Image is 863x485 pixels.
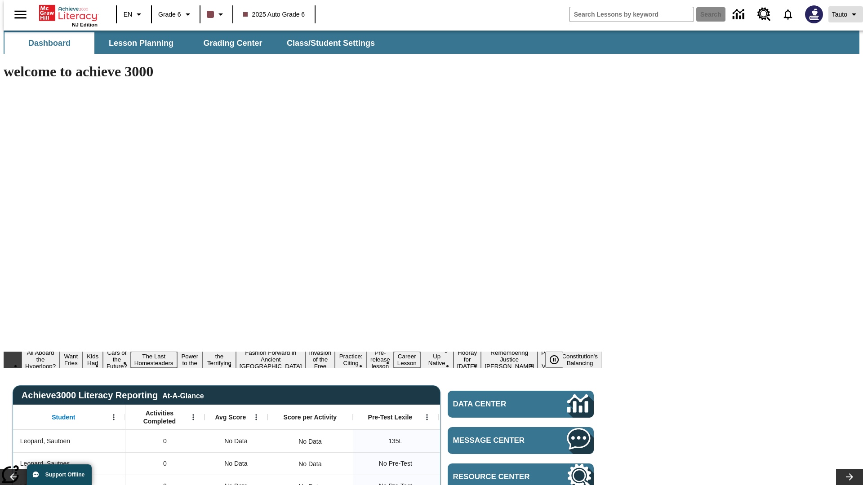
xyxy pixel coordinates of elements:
[83,338,103,381] button: Slide 3 Dirty Jobs Kids Had To Do
[188,32,278,54] button: Grading Center
[448,391,594,418] a: Data Center
[155,6,197,22] button: Grade: Grade 6, Select a grade
[284,413,337,421] span: Score per Activity
[558,345,601,375] button: Slide 17 The Constitution's Balancing Act
[203,6,230,22] button: Class color is dark brown. Change class color
[20,436,70,446] span: Leopard, Sautoen
[453,472,540,481] span: Resource Center
[125,430,205,452] div: 0, Leopard, Sautoen
[249,410,263,424] button: Open Menu
[538,348,558,371] button: Slide 16 Point of View
[177,345,203,375] button: Slide 6 Solar Power to the People
[22,390,204,401] span: Achieve3000 Literacy Reporting
[203,38,262,48] span: Grading Center
[545,352,572,368] div: Pause
[394,352,420,368] button: Slide 12 Career Lesson
[454,348,481,371] button: Slide 14 Hooray for Constitution Day!
[368,413,413,421] span: Pre-Test Lexile
[7,1,34,28] button: Open side menu
[163,459,167,468] span: 0
[125,452,205,475] div: 0, Leopard, Sautoes
[107,410,120,424] button: Open Menu
[96,32,186,54] button: Lesson Planning
[120,6,148,22] button: Language: EN, Select a language
[4,32,94,54] button: Dashboard
[388,436,402,446] span: 135 Lexile, Leopard, Sautoen
[215,413,246,421] span: Avg Score
[420,410,434,424] button: Open Menu
[828,6,863,22] button: Profile/Settings
[27,464,92,485] button: Support Offline
[379,459,412,468] span: No Pre-Test, Leopard, Sautoes
[545,352,563,368] button: Pause
[836,469,863,485] button: Lesson carousel, Next
[752,2,776,26] a: Resource Center, Will open in new tab
[162,390,204,400] div: At-A-Glance
[205,430,267,452] div: No Data, Leopard, Sautoen
[22,348,59,371] button: Slide 1 All Aboard the Hyperloop?
[205,452,267,475] div: No Data, Leopard, Sautoes
[220,454,252,473] span: No Data
[220,432,252,450] span: No Data
[45,472,85,478] span: Support Offline
[800,3,828,26] button: Select a new avatar
[367,348,394,371] button: Slide 11 Pre-release lesson
[4,31,859,54] div: SubNavbar
[72,22,98,27] span: NJ Edition
[158,10,181,19] span: Grade 6
[39,3,98,27] div: Home
[420,345,454,375] button: Slide 13 Cooking Up Native Traditions
[59,338,82,381] button: Slide 2 Do You Want Fries With That?
[131,352,177,368] button: Slide 5 The Last Homesteaders
[294,432,326,450] div: No Data, Leopard, Sautoen
[569,7,694,22] input: search field
[287,38,375,48] span: Class/Student Settings
[103,348,131,371] button: Slide 4 Cars of the Future?
[187,410,200,424] button: Open Menu
[203,345,236,375] button: Slide 7 Attack of the Terrifying Tomatoes
[776,3,800,26] a: Notifications
[28,38,71,48] span: Dashboard
[39,4,98,22] a: Home
[124,10,132,19] span: EN
[52,413,75,421] span: Student
[163,436,167,446] span: 0
[109,38,173,48] span: Lesson Planning
[453,400,537,409] span: Data Center
[805,5,823,23] img: Avatar
[130,409,189,425] span: Activities Completed
[832,10,847,19] span: Tauto
[4,32,383,54] div: SubNavbar
[4,63,601,80] h1: welcome to achieve 3000
[20,459,70,468] span: Leopard, Sautoes
[306,341,335,378] button: Slide 9 The Invasion of the Free CD
[243,10,305,19] span: 2025 Auto Grade 6
[453,436,540,445] span: Message Center
[448,427,594,454] a: Message Center
[335,345,367,375] button: Slide 10 Mixed Practice: Citing Evidence
[481,348,538,371] button: Slide 15 Remembering Justice O'Connor
[280,32,382,54] button: Class/Student Settings
[727,2,752,27] a: Data Center
[294,455,326,473] div: No Data, Leopard, Sautoes
[236,348,306,371] button: Slide 8 Fashion Forward in Ancient Rome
